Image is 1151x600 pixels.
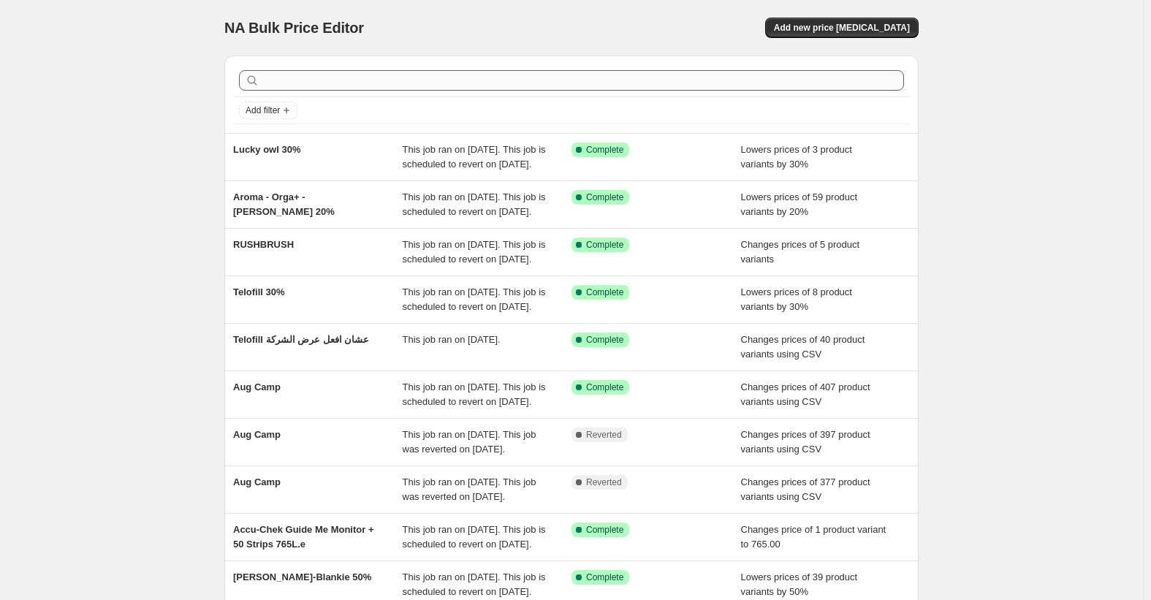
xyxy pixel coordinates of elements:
span: Changes prices of 407 product variants using CSV [741,381,870,407]
span: This job ran on [DATE]. This job is scheduled to revert on [DATE]. [403,239,546,265]
span: Changes prices of 377 product variants using CSV [741,476,870,502]
span: Lowers prices of 8 product variants by 30% [741,286,852,312]
span: Changes prices of 397 product variants using CSV [741,429,870,455]
span: Reverted [586,429,622,441]
span: This job ran on [DATE]. This job is scheduled to revert on [DATE]. [403,381,546,407]
span: Changes prices of 40 product variants using CSV [741,334,865,360]
span: Aug Camp [233,381,281,392]
span: Complete [586,286,623,298]
span: Lucky owl 30% [233,144,300,155]
span: Complete [586,524,623,536]
span: This job ran on [DATE]. [403,334,501,345]
span: Lowers prices of 39 product variants by 50% [741,571,858,597]
span: [PERSON_NAME]-Blankie 50% [233,571,371,582]
span: Complete [586,144,623,156]
span: Lowers prices of 3 product variants by 30% [741,144,852,170]
span: This job ran on [DATE]. This job is scheduled to revert on [DATE]. [403,286,546,312]
span: Changes price of 1 product variant to 765.00 [741,524,886,550]
span: Lowers prices of 59 product variants by 20% [741,191,858,217]
button: Add new price [MEDICAL_DATA] [765,18,919,38]
span: Add filter [246,105,280,116]
span: Complete [586,239,623,251]
span: Changes prices of 5 product variants [741,239,860,265]
span: Complete [586,334,623,346]
span: This job ran on [DATE]. This job was reverted on [DATE]. [403,429,536,455]
span: Reverted [586,476,622,488]
span: Aug Camp [233,476,281,487]
span: This job ran on [DATE]. This job was reverted on [DATE]. [403,476,536,502]
span: Telofill 30% [233,286,285,297]
span: Telofill عشان افعل عرض الشركة [233,334,369,345]
span: Complete [586,571,623,583]
span: Aroma - Orga+ - [PERSON_NAME] 20% [233,191,335,217]
button: Add filter [239,102,297,119]
span: This job ran on [DATE]. This job is scheduled to revert on [DATE]. [403,571,546,597]
span: Complete [586,191,623,203]
span: This job ran on [DATE]. This job is scheduled to revert on [DATE]. [403,144,546,170]
span: Complete [586,381,623,393]
span: NA Bulk Price Editor [224,20,364,36]
span: RUSHBRUSH [233,239,294,250]
span: Accu-Chek Guide Me Monitor + 50 Strips 765L.e [233,524,374,550]
span: This job ran on [DATE]. This job is scheduled to revert on [DATE]. [403,524,546,550]
span: This job ran on [DATE]. This job is scheduled to revert on [DATE]. [403,191,546,217]
span: Add new price [MEDICAL_DATA] [774,22,910,34]
span: Aug Camp [233,429,281,440]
